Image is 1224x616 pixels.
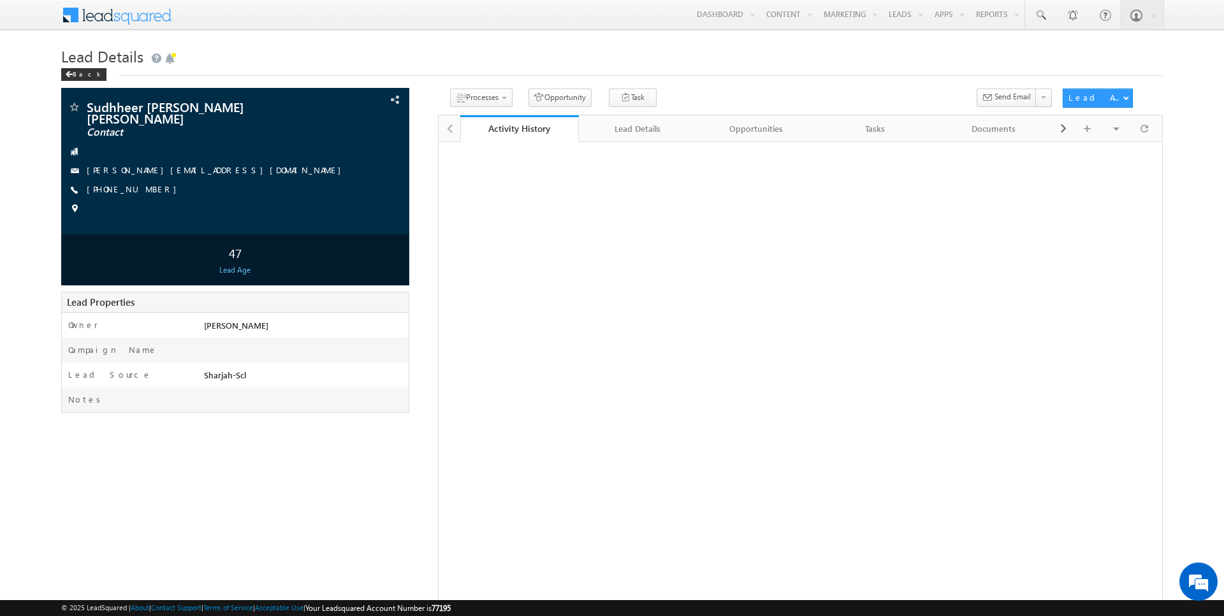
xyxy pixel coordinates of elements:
[609,89,657,107] button: Task
[151,603,201,612] a: Contact Support
[68,319,98,331] label: Owner
[203,603,253,612] a: Terms of Service
[589,121,686,136] div: Lead Details
[945,121,1042,136] div: Documents
[201,369,409,387] div: Sharjah-Scl
[61,602,451,614] span: © 2025 LeadSquared | | | | |
[816,115,935,142] a: Tasks
[255,603,303,612] a: Acceptable Use
[61,46,143,66] span: Lead Details
[528,89,592,107] button: Opportunity
[579,115,697,142] a: Lead Details
[826,121,923,136] div: Tasks
[450,89,513,107] button: Processes
[994,91,1031,103] span: Send Email
[466,92,499,102] span: Processes
[61,68,106,81] div: Back
[935,115,1054,142] a: Documents
[87,101,305,124] span: Sudhheer [PERSON_NAME] [PERSON_NAME]
[204,320,268,331] span: [PERSON_NAME]
[432,603,451,613] span: 77195
[977,89,1037,107] button: Send Email
[1068,92,1123,103] div: Lead Actions
[87,164,347,175] a: [PERSON_NAME][EMAIL_ADDRESS][DOMAIN_NAME]
[305,603,451,613] span: Your Leadsquared Account Number is
[64,241,405,264] div: 47
[64,264,405,276] div: Lead Age
[87,126,305,139] span: Contact
[460,115,579,142] a: Activity History
[67,296,135,308] span: Lead Properties
[708,121,805,136] div: Opportunities
[61,68,113,78] a: Back
[68,344,157,355] label: Campaign Name
[697,115,816,142] a: Opportunities
[131,603,149,612] a: About
[1063,89,1133,108] button: Lead Actions
[470,122,569,134] div: Activity History
[87,183,183,196] span: [PHONE_NUMBER]
[68,394,105,405] label: Notes
[68,369,152,380] label: Lead Source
